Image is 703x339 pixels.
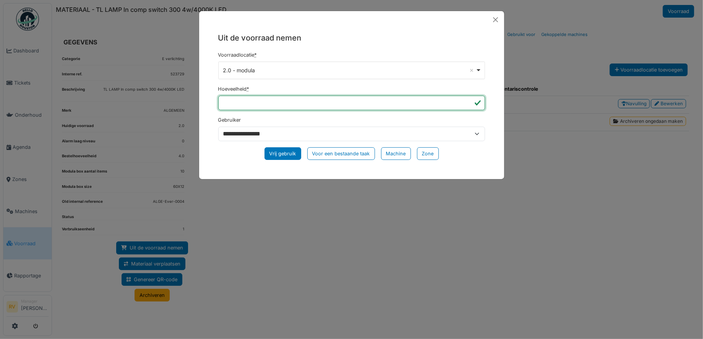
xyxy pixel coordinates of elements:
div: Voor een bestaande taak [307,147,375,160]
div: Zone [417,147,439,160]
abbr: Verplicht [247,86,249,92]
div: 2.0 - modula [223,66,476,74]
label: Hoeveelheid [218,85,249,93]
button: Remove item: '125704' [468,67,476,74]
button: Close [490,14,501,25]
label: Voorraadlocatie [218,51,257,59]
abbr: Verplicht [255,52,257,58]
label: Gebruiker [218,116,241,124]
h5: Uit de voorraad nemen [218,32,485,44]
div: Machine [381,147,411,160]
div: Vrij gebruik [265,147,301,160]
